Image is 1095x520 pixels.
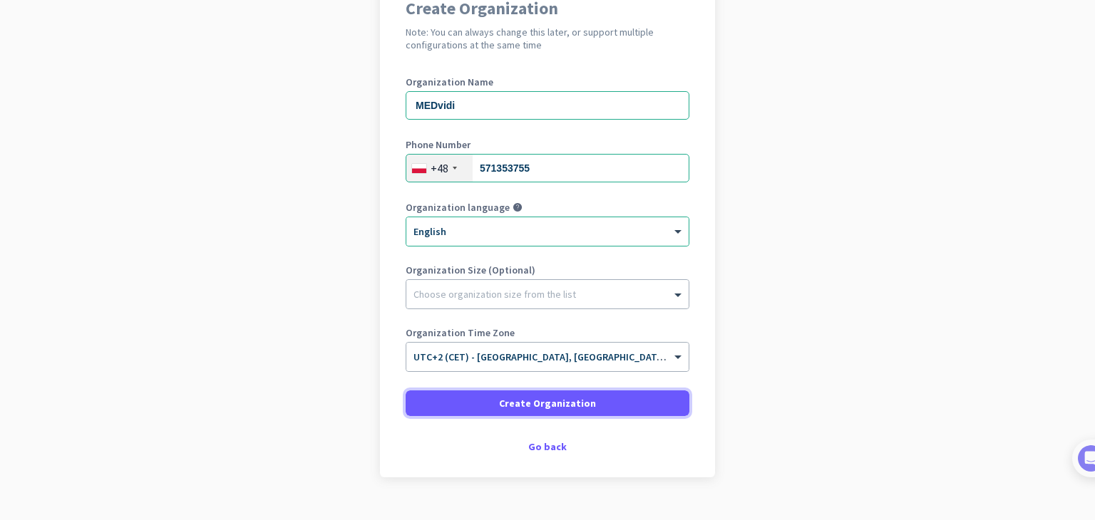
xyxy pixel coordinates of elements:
label: Organization Size (Optional) [406,265,689,275]
div: +48 [431,161,448,175]
label: Organization Time Zone [406,328,689,338]
input: 12 345 67 89 [406,154,689,182]
label: Phone Number [406,140,689,150]
input: What is the name of your organization? [406,91,689,120]
div: Go back [406,442,689,452]
span: Create Organization [499,396,596,410]
button: Create Organization [406,390,689,416]
label: Organization Name [406,77,689,87]
h2: Note: You can always change this later, or support multiple configurations at the same time [406,26,689,51]
label: Organization language [406,202,510,212]
i: help [513,202,523,212]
